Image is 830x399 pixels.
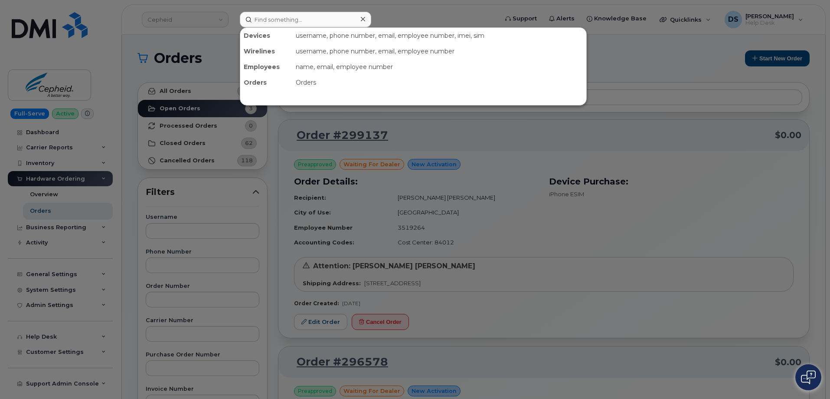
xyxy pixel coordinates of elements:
img: Open chat [801,370,816,384]
div: name, email, employee number [292,59,586,75]
div: Devices [240,28,292,43]
div: Wirelines [240,43,292,59]
div: Orders [292,75,586,90]
div: username, phone number, email, employee number [292,43,586,59]
div: username, phone number, email, employee number, imei, sim [292,28,586,43]
div: Employees [240,59,292,75]
div: Orders [240,75,292,90]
